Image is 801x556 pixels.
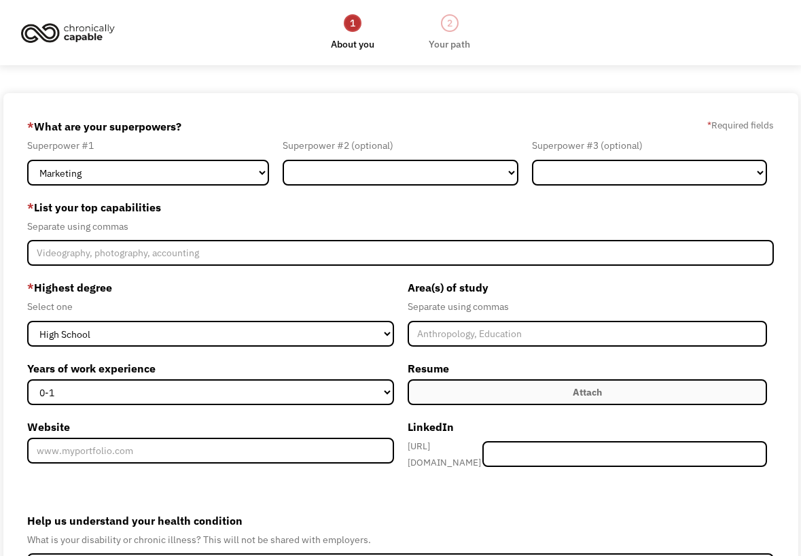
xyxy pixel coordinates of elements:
div: 2 [441,14,459,32]
label: Help us understand your health condition [27,510,774,532]
div: Superpower #2 (optional) [283,137,518,154]
div: [URL][DOMAIN_NAME] [408,438,482,470]
label: Resume [408,358,768,379]
label: LinkedIn [408,416,768,438]
input: www.myportfolio.com [27,438,394,464]
div: 1 [344,14,361,32]
div: Superpower #3 (optional) [532,137,767,154]
div: What is your disability or chronic illness? This will not be shared with employers. [27,532,774,548]
label: Years of work experience [27,358,394,379]
div: Select one [27,298,394,315]
a: 2Your path [429,13,470,52]
div: Separate using commas [408,298,768,315]
input: Anthropology, Education [408,321,768,347]
label: What are your superpowers? [27,116,181,137]
img: Chronically Capable logo [17,18,119,48]
label: Highest degree [27,277,394,298]
input: Videography, photography, accounting [27,240,774,266]
div: Superpower #1 [27,137,269,154]
label: Area(s) of study [408,277,768,298]
div: Separate using commas [27,218,774,234]
div: Your path [429,36,470,52]
div: About you [331,36,374,52]
label: Attach [408,379,768,405]
a: 1About you [331,13,374,52]
div: Attach [573,384,602,400]
label: Required fields [707,117,774,133]
label: List your top capabilities [27,196,774,218]
label: Website [27,416,394,438]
